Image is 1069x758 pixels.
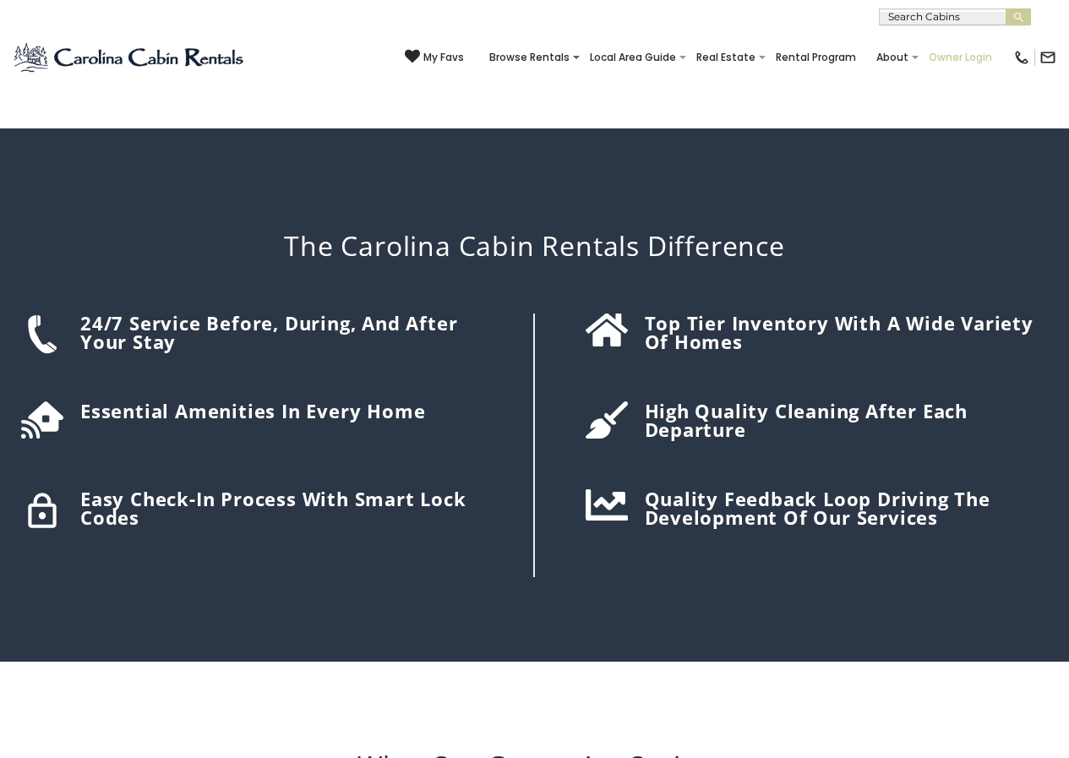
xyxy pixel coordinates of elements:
[405,49,464,66] a: My Favs
[688,46,764,69] a: Real Estate
[80,314,491,351] h5: 24/7 Service before, during, and after your stay
[920,46,1001,69] a: Owner Login
[80,401,491,420] h5: Essential amenities in every home
[645,314,1049,351] h5: Top tier inventory with a wide variety of homes
[1013,49,1030,66] img: phone-regular-black.png
[481,46,578,69] a: Browse Rentals
[767,46,864,69] a: Rental Program
[423,50,464,65] span: My Favs
[868,46,917,69] a: About
[80,489,491,526] h5: Easy check-in process with Smart Lock codes
[645,401,1049,439] h5: High quality cleaning after each departure
[581,46,684,69] a: Local Area Guide
[13,41,247,74] img: Blue-2.png
[645,489,1049,526] h5: Quality feedback loop driving the development of our services
[13,230,1056,262] h2: The Carolina Cabin Rentals Difference
[1039,49,1056,66] img: mail-regular-black.png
